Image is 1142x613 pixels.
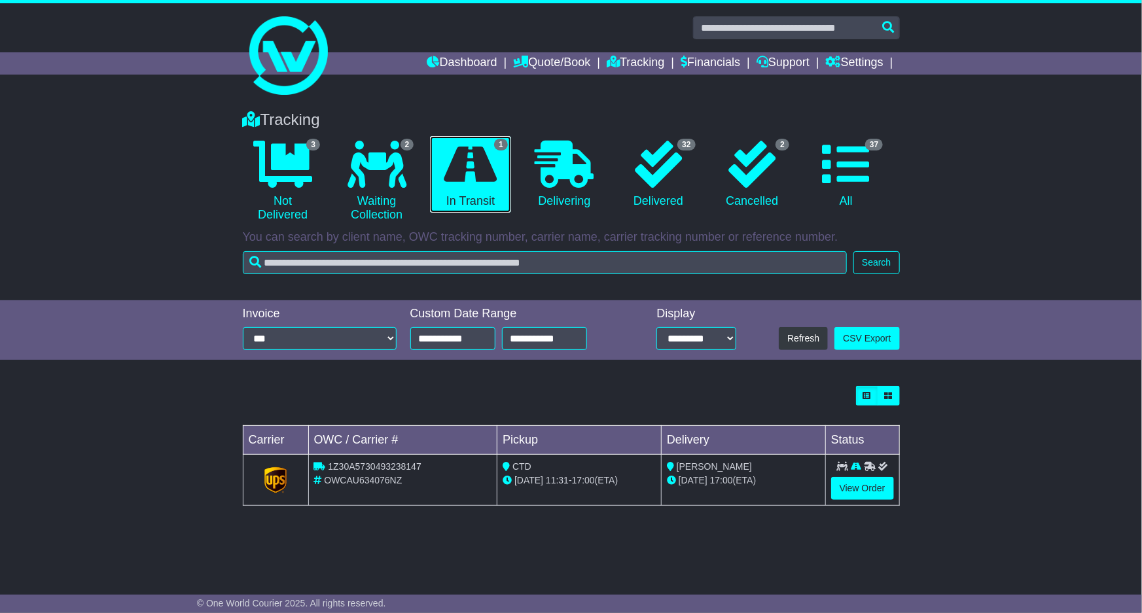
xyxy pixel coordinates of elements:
button: Refresh [779,327,828,350]
div: Display [656,307,736,321]
span: 1Z30A5730493238147 [328,461,421,472]
td: Status [825,426,899,455]
a: View Order [831,477,894,500]
td: Pickup [497,426,662,455]
div: - (ETA) [503,474,656,487]
td: Delivery [661,426,825,455]
img: GetCarrierServiceLogo [264,467,287,493]
span: 37 [865,139,883,150]
a: 1 In Transit [430,136,510,213]
span: [DATE] [679,475,707,485]
div: (ETA) [667,474,820,487]
div: Tracking [236,111,906,130]
a: 37 All [806,136,886,213]
span: © One World Courier 2025. All rights reserved. [197,598,386,608]
span: OWCAU634076NZ [324,475,402,485]
span: CTD [512,461,531,472]
td: OWC / Carrier # [308,426,497,455]
a: Settings [826,52,883,75]
span: 2 [401,139,414,150]
p: You can search by client name, OWC tracking number, carrier name, carrier tracking number or refe... [243,230,900,245]
span: 3 [306,139,320,150]
a: 32 Delivered [618,136,698,213]
span: 17:00 [710,475,733,485]
span: 17:00 [572,475,595,485]
a: 2 Cancelled [712,136,793,213]
span: 32 [677,139,695,150]
div: Invoice [243,307,397,321]
a: 3 Not Delivered [243,136,323,227]
span: 2 [776,139,789,150]
span: [DATE] [514,475,543,485]
a: Delivering [524,136,605,213]
span: 1 [494,139,508,150]
a: CSV Export [834,327,899,350]
a: Support [757,52,810,75]
span: 11:31 [546,475,569,485]
div: Custom Date Range [410,307,620,321]
span: [PERSON_NAME] [677,461,752,472]
button: Search [853,251,899,274]
a: 2 Waiting Collection [336,136,417,227]
a: Financials [681,52,740,75]
a: Quote/Book [513,52,590,75]
a: Dashboard [427,52,497,75]
td: Carrier [243,426,308,455]
a: Tracking [607,52,664,75]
